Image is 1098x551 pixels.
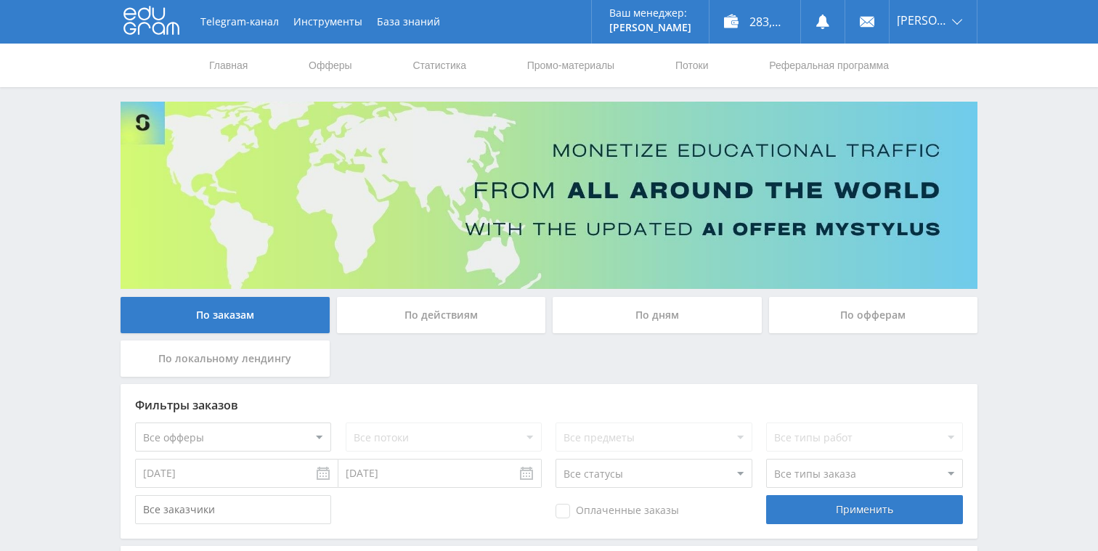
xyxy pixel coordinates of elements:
span: [PERSON_NAME] [897,15,948,26]
div: По действиям [337,297,546,333]
div: По локальному лендингу [121,340,330,377]
div: По дням [553,297,762,333]
input: Все заказчики [135,495,331,524]
div: Фильтры заказов [135,399,963,412]
a: Офферы [307,44,354,87]
a: Главная [208,44,249,87]
a: Реферальная программа [768,44,890,87]
a: Промо-материалы [526,44,616,87]
p: Ваш менеджер: [609,7,691,19]
div: Применить [766,495,962,524]
a: Статистика [411,44,468,87]
span: Оплаченные заказы [556,504,679,518]
div: По офферам [769,297,978,333]
div: По заказам [121,297,330,333]
p: [PERSON_NAME] [609,22,691,33]
a: Потоки [674,44,710,87]
img: Banner [121,102,977,289]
